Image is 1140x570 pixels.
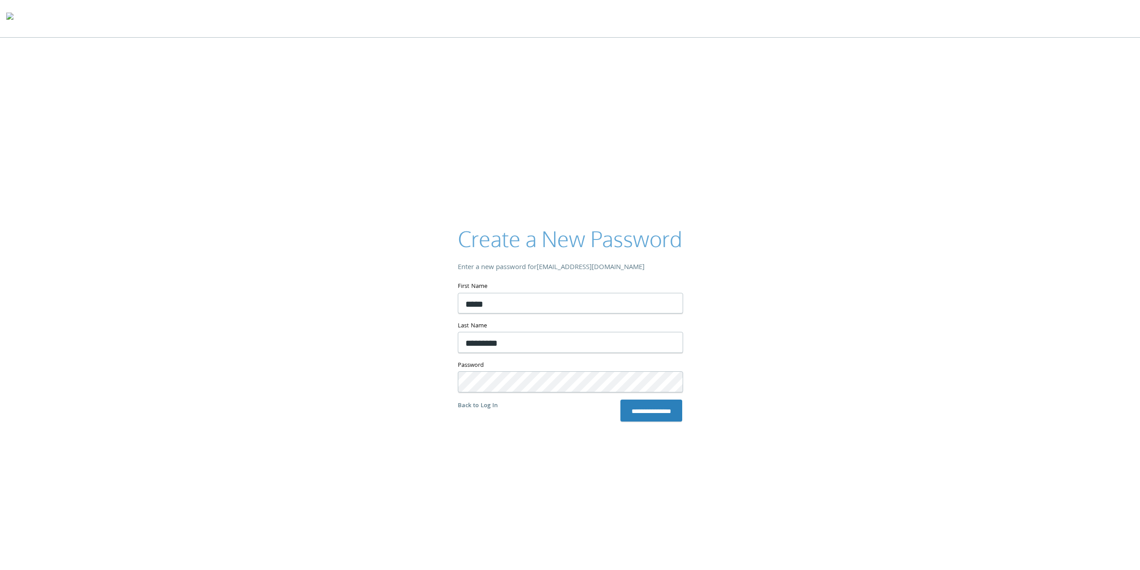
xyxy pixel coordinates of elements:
h2: Create a New Password [458,224,682,254]
img: todyl-logo-dark.svg [6,9,13,27]
label: Last Name [458,321,682,332]
div: Enter a new password for [EMAIL_ADDRESS][DOMAIN_NAME] [458,261,682,274]
label: First Name [458,281,682,292]
label: Password [458,360,682,371]
a: Back to Log In [458,401,498,411]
